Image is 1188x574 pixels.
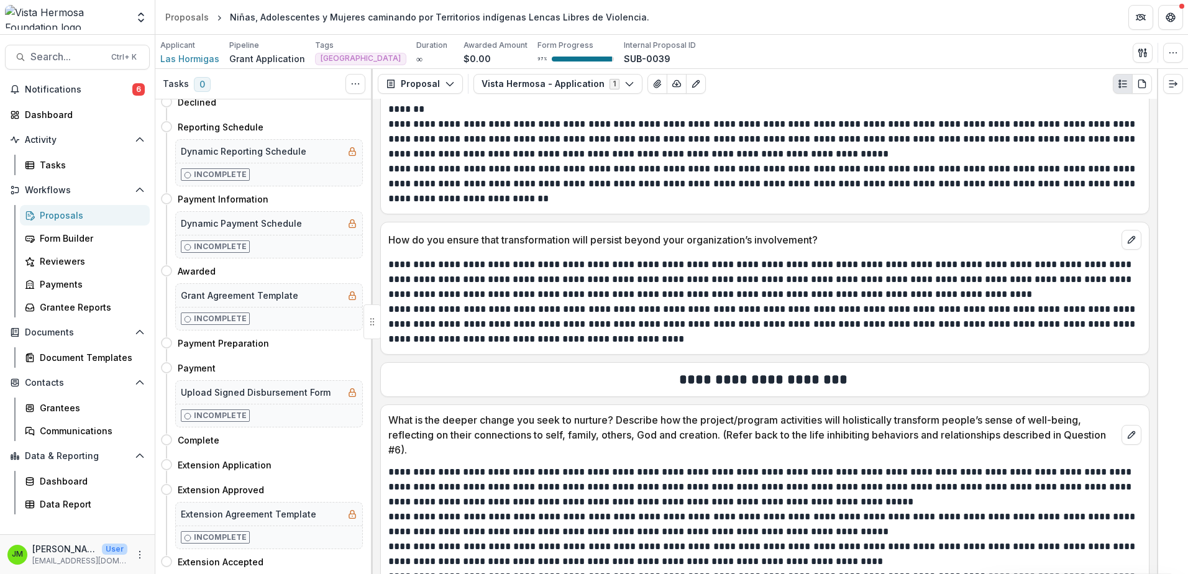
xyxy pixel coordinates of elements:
button: Notifications6 [5,80,150,99]
div: Niñas, Adolescentes y Mujeres caminando por Territorios indígenas Lencas Libres de Violencia. [230,11,649,24]
p: User [102,544,127,555]
a: Data Report [20,494,150,514]
p: Form Progress [537,40,593,51]
p: How do you ensure that transformation will persist beyond your organization’s involvement? [388,232,1117,247]
p: Applicant [160,40,195,51]
h4: Reporting Schedule [178,121,263,134]
a: Tasks [20,155,150,175]
div: Document Templates [40,351,140,364]
div: Proposals [165,11,209,24]
button: Partners [1128,5,1153,30]
p: What is the deeper change you seek to nurture? Describe how the project/program activities will h... [388,412,1117,457]
p: Internal Proposal ID [624,40,696,51]
nav: breadcrumb [160,8,654,26]
button: Search... [5,45,150,70]
a: Reviewers [20,251,150,271]
h4: Extension Application [178,458,272,471]
button: PDF view [1132,74,1152,94]
button: Open Contacts [5,373,150,393]
div: Payments [40,278,140,291]
a: Grantee Reports [20,297,150,317]
div: Data Report [40,498,140,511]
div: Tasks [40,158,140,171]
h5: Dynamic Payment Schedule [181,217,302,230]
a: Payments [20,274,150,294]
h4: Payment [178,362,216,375]
span: Workflows [25,185,130,196]
a: Proposals [20,205,150,225]
button: Open entity switcher [132,5,150,30]
a: Proposals [160,8,214,26]
a: Dashboard [20,471,150,491]
div: Jerry Martinez [12,550,23,558]
button: Open Documents [5,322,150,342]
p: SUB-0039 [624,52,670,65]
span: Contacts [25,378,130,388]
div: Dashboard [40,475,140,488]
button: Plaintext view [1113,74,1133,94]
h4: Payment Information [178,193,268,206]
span: Activity [25,135,130,145]
button: edit [1122,425,1141,445]
h4: Declined [178,96,216,109]
h4: Extension Accepted [178,555,263,568]
span: Documents [25,327,130,338]
p: $0.00 [464,52,491,65]
button: Proposal [378,74,463,94]
span: 0 [194,77,211,92]
p: ∞ [416,52,423,65]
button: Open Activity [5,130,150,150]
div: Form Builder [40,232,140,245]
span: Notifications [25,84,132,95]
h5: Upload Signed Disbursement Form [181,386,331,399]
h5: Grant Agreement Template [181,289,298,302]
span: 6 [132,83,145,96]
button: More [132,547,147,562]
button: Expand right [1163,74,1183,94]
p: Incomplete [194,241,247,252]
h4: Payment Preparation [178,337,269,350]
h5: Extension Agreement Template [181,508,316,521]
button: Vista Hermosa - Application1 [473,74,642,94]
img: Vista Hermosa Foundation logo [5,5,127,30]
div: Proposals [40,209,140,222]
span: Data & Reporting [25,451,130,462]
p: Incomplete [194,410,247,421]
h4: Complete [178,434,219,447]
p: Awarded Amount [464,40,528,51]
p: Incomplete [194,313,247,324]
span: Search... [30,51,104,63]
p: Tags [315,40,334,51]
a: Document Templates [20,347,150,368]
p: 97 % [537,55,547,63]
span: [GEOGRAPHIC_DATA] [321,54,401,63]
button: Toggle View Cancelled Tasks [345,74,365,94]
h4: Awarded [178,265,216,278]
button: View Attached Files [647,74,667,94]
h3: Tasks [163,79,189,89]
div: Ctrl + K [109,50,139,64]
p: [EMAIL_ADDRESS][DOMAIN_NAME] [32,555,127,567]
button: Open Data & Reporting [5,446,150,466]
p: Incomplete [194,169,247,180]
button: Open Workflows [5,180,150,200]
a: Form Builder [20,228,150,248]
button: Edit as form [686,74,706,94]
a: Grantees [20,398,150,418]
h5: Dynamic Reporting Schedule [181,145,306,158]
a: Communications [20,421,150,441]
a: Las Hormigas [160,52,219,65]
p: Grant Application [229,52,305,65]
p: Pipeline [229,40,259,51]
div: Grantees [40,401,140,414]
button: edit [1122,230,1141,250]
h4: Extension Approved [178,483,264,496]
p: Duration [416,40,447,51]
p: [PERSON_NAME] [32,542,97,555]
div: Grantee Reports [40,301,140,314]
div: Dashboard [25,108,140,121]
p: Incomplete [194,532,247,543]
button: Get Help [1158,5,1183,30]
div: Reviewers [40,255,140,268]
